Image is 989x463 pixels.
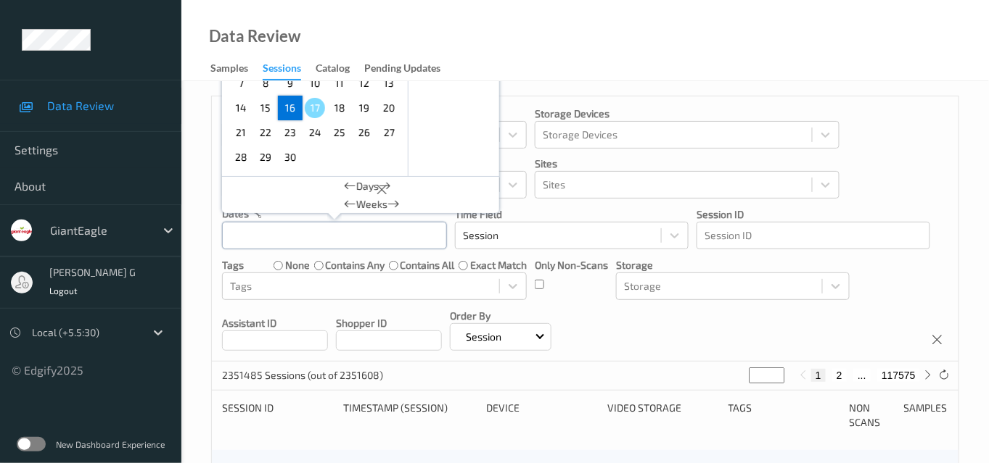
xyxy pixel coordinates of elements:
[850,401,894,430] div: Non Scans
[305,98,325,118] span: 17
[904,401,948,430] div: Samples
[364,59,455,79] a: Pending Updates
[222,316,328,330] p: Assistant ID
[231,98,251,118] span: 14
[354,73,374,93] span: 12
[379,73,399,93] span: 13
[352,120,377,145] div: Choose Friday September 26 of 2025
[222,258,244,272] p: Tags
[253,120,278,145] div: Choose Monday September 22 of 2025
[377,145,401,170] div: Choose Saturday October 04 of 2025
[853,369,871,382] button: ...
[327,71,352,96] div: Choose Thursday September 11 of 2025
[327,145,352,170] div: Choose Thursday October 02 of 2025
[729,401,840,430] div: Tags
[364,61,440,79] div: Pending Updates
[229,96,253,120] div: Choose Sunday September 14 of 2025
[278,120,303,145] div: Choose Tuesday September 23 of 2025
[354,98,374,118] span: 19
[329,122,350,143] span: 25
[263,61,301,80] div: Sessions
[535,157,840,171] p: Sites
[278,96,303,120] div: Choose Tuesday September 16 of 2025
[354,122,374,143] span: 26
[811,369,826,382] button: 1
[253,71,278,96] div: Choose Monday September 08 of 2025
[352,96,377,120] div: Choose Friday September 19 of 2025
[325,258,385,272] label: contains any
[210,59,263,79] a: Samples
[222,207,249,221] p: dates
[336,316,442,330] p: Shopper ID
[280,147,300,167] span: 30
[280,122,300,143] span: 23
[255,147,276,167] span: 29
[379,122,399,143] span: 27
[455,207,689,222] p: Time Field
[285,258,310,272] label: none
[450,309,551,323] p: Order By
[209,29,300,43] div: Data Review
[352,145,377,170] div: Choose Friday October 03 of 2025
[316,59,364,79] a: Catalog
[377,71,401,96] div: Choose Saturday September 13 of 2025
[470,258,527,272] label: exact match
[877,369,920,382] button: 117575
[461,330,506,344] p: Session
[263,59,316,80] a: Sessions
[305,73,325,93] span: 10
[316,61,350,79] div: Catalog
[303,96,327,120] div: Choose Wednesday September 17 of 2025
[303,71,327,96] div: Choose Wednesday September 10 of 2025
[305,122,325,143] span: 24
[229,120,253,145] div: Choose Sunday September 21 of 2025
[231,73,251,93] span: 7
[278,71,303,96] div: Choose Tuesday September 09 of 2025
[210,61,248,79] div: Samples
[832,369,847,382] button: 2
[356,197,387,212] span: Weeks
[278,145,303,170] div: Choose Tuesday September 30 of 2025
[697,207,930,222] p: Session ID
[327,120,352,145] div: Choose Thursday September 25 of 2025
[303,120,327,145] div: Choose Wednesday September 24 of 2025
[607,401,718,430] div: Video Storage
[329,73,350,93] span: 11
[356,179,379,193] span: Days
[255,122,276,143] span: 22
[616,258,850,272] p: Storage
[535,258,608,272] p: Only Non-Scans
[343,401,476,430] div: Timestamp (Session)
[229,71,253,96] div: Choose Sunday September 07 of 2025
[222,368,383,383] p: 2351485 Sessions (out of 2351608)
[280,98,300,118] span: 16
[303,145,327,170] div: Choose Wednesday October 01 of 2025
[377,120,401,145] div: Choose Saturday September 27 of 2025
[255,98,276,118] span: 15
[222,401,333,430] div: Session ID
[486,401,597,430] div: Device
[253,145,278,170] div: Choose Monday September 29 of 2025
[379,98,399,118] span: 20
[401,258,455,272] label: contains all
[352,71,377,96] div: Choose Friday September 12 of 2025
[329,98,350,118] span: 18
[231,147,251,167] span: 28
[327,96,352,120] div: Choose Thursday September 18 of 2025
[535,107,840,121] p: Storage Devices
[377,96,401,120] div: Choose Saturday September 20 of 2025
[229,145,253,170] div: Choose Sunday September 28 of 2025
[231,122,251,143] span: 21
[253,96,278,120] div: Choose Monday September 15 of 2025
[255,73,276,93] span: 8
[280,73,300,93] span: 9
